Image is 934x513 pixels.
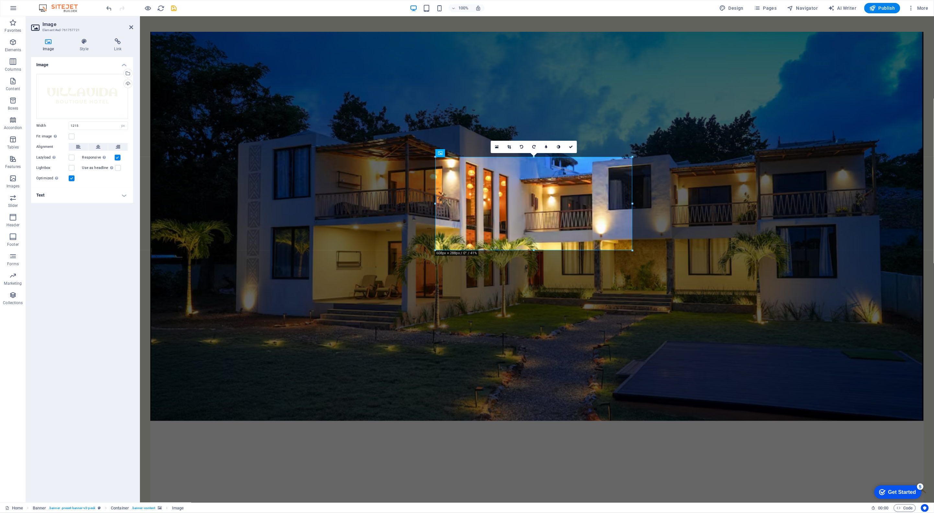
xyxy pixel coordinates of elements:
[5,3,52,17] div: Get Started 5 items remaining, 0% complete
[905,3,931,13] button: More
[36,174,69,182] label: Optimized
[908,5,928,11] span: More
[98,506,101,510] i: This element is a customizable preset
[503,141,515,153] a: Crop mode
[36,133,69,140] label: Fit image
[921,504,929,512] button: Usercentrics
[48,1,54,8] div: 5
[754,5,777,11] span: Pages
[871,504,889,512] h6: Session time
[144,4,152,12] button: Click here to leave preview mode and continue editing
[5,504,23,512] a: Click to cancel selection. Double-click to open Pages
[528,141,540,153] a: Rotate right 90°
[4,281,22,286] p: Marketing
[36,164,69,172] label: Lightbox
[751,3,779,13] button: Pages
[5,28,21,33] p: Favorites
[565,141,577,153] a: Confirm ( Ctrl ⏎ )
[8,106,18,111] p: Boxes
[720,5,744,11] span: Design
[31,187,133,203] h4: Text
[894,504,916,512] button: Code
[8,203,18,208] p: Slider
[170,4,178,12] button: save
[157,4,165,12] button: reload
[170,5,178,12] i: Save (Ctrl+S)
[785,3,821,13] button: Navigator
[7,145,19,150] p: Tables
[826,3,859,13] button: AI Writer
[475,5,481,11] i: On resize automatically adjust zoom level to fit chosen device.
[7,261,19,267] p: Forms
[3,300,23,305] p: Collections
[31,38,68,52] h4: Image
[33,504,184,512] nav: breadcrumb
[106,5,113,12] i: Undo: Change image (Ctrl+Z)
[897,504,913,512] span: Code
[5,47,21,53] p: Elements
[7,242,19,247] p: Footer
[787,5,818,11] span: Navigator
[157,5,165,12] i: Reload page
[828,5,857,11] span: AI Writer
[172,504,184,512] span: Click to select. Double-click to edit
[36,74,128,119] div: FullLogoW3x-8.png
[37,4,86,12] img: Editor Logo
[552,141,565,153] a: Greyscale
[717,3,746,13] div: Design (Ctrl+Alt+Y)
[5,67,21,72] p: Columns
[6,222,19,228] p: Header
[132,504,155,512] span: . banner-content
[33,504,46,512] span: Click to select. Double-click to edit
[42,27,120,33] h3: Element #ed-761757721
[68,38,102,52] h4: Style
[515,141,528,153] a: Rotate left 90°
[36,124,69,127] label: Width
[5,164,21,169] p: Features
[878,504,888,512] span: 00 00
[4,125,22,130] p: Accordion
[6,86,20,91] p: Content
[49,504,95,512] span: . banner .preset-banner-v3-pesk
[82,154,115,161] label: Responsive
[458,4,469,12] h6: 100%
[36,143,69,151] label: Alignment
[491,141,503,153] a: Select files from the file manager, stock photos, or upload file(s)
[158,506,162,510] i: This element contains a background
[870,5,895,11] span: Publish
[19,7,47,13] div: Get Started
[540,141,552,153] a: Blur
[103,38,133,52] h4: Link
[883,506,884,510] span: :
[82,164,115,172] label: Use as headline
[105,4,113,12] button: undo
[864,3,900,13] button: Publish
[42,21,133,27] h2: Image
[36,154,69,161] label: Lazyload
[717,3,746,13] button: Design
[6,184,20,189] p: Images
[449,4,472,12] button: 100%
[31,57,133,69] h4: Image
[111,504,129,512] span: Click to select. Double-click to edit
